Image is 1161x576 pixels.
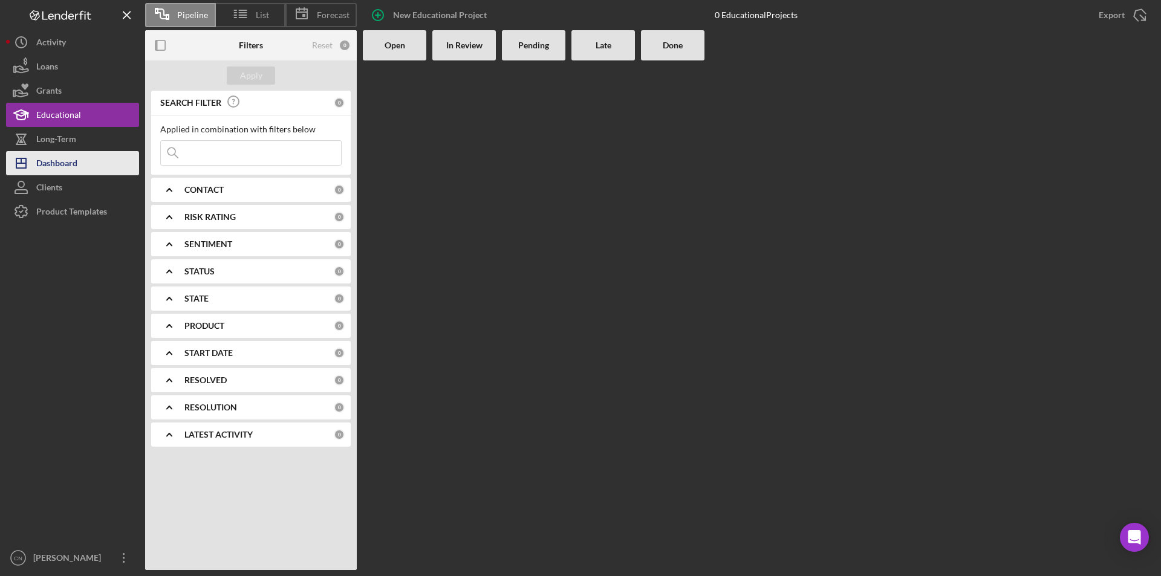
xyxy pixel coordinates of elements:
b: STATUS [184,267,215,276]
div: 0 [334,375,345,386]
b: Late [596,40,611,50]
div: Long-Term [36,127,76,154]
b: In Review [446,40,483,50]
text: CN [14,555,22,561]
button: CN[PERSON_NAME] [6,546,139,570]
div: 0 [334,293,345,304]
button: Dashboard [6,151,139,175]
div: Apply [240,66,262,85]
button: Educational [6,103,139,127]
button: Clients [6,175,139,199]
b: Done [663,40,683,50]
span: List [256,10,269,20]
div: 0 [334,212,345,222]
div: New Educational Project [393,3,487,27]
div: 0 [334,239,345,250]
b: LATEST ACTIVITY [184,430,253,439]
b: START DATE [184,348,233,358]
span: Pipeline [177,10,208,20]
b: Pending [518,40,549,50]
button: Grants [6,79,139,103]
div: Reset [312,40,333,50]
div: Dashboard [36,151,77,178]
b: SENTIMENT [184,239,232,249]
div: Export [1099,3,1125,27]
div: 0 [334,429,345,440]
b: STATE [184,294,209,303]
b: RESOLUTION [184,403,237,412]
b: CONTACT [184,185,224,195]
div: Product Templates [36,199,107,227]
div: Open Intercom Messenger [1120,523,1149,552]
span: Forecast [317,10,350,20]
div: 0 [334,97,345,108]
b: SEARCH FILTER [160,98,221,108]
div: Activity [36,30,66,57]
button: New Educational Project [363,3,499,27]
div: 0 [334,184,345,195]
b: RISK RATING [184,212,236,222]
button: Product Templates [6,199,139,224]
div: 0 [334,402,345,413]
div: 0 [334,266,345,277]
button: Long-Term [6,127,139,151]
button: Export [1087,3,1155,27]
div: [PERSON_NAME] [30,546,109,573]
b: Open [385,40,405,50]
div: Clients [36,175,62,202]
div: 0 [334,320,345,331]
div: Educational [36,103,81,130]
b: RESOLVED [184,375,227,385]
div: 0 Educational Projects [715,10,798,20]
div: 0 [339,39,351,51]
div: Applied in combination with filters below [160,125,342,134]
div: Loans [36,54,58,82]
div: Grants [36,79,62,106]
button: Apply [227,66,275,85]
b: PRODUCT [184,321,224,331]
button: Activity [6,30,139,54]
div: 0 [334,348,345,358]
b: Filters [239,40,263,50]
button: Loans [6,54,139,79]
